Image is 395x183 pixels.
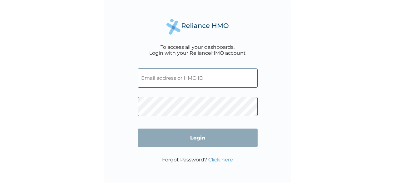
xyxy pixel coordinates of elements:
[149,44,246,56] div: To access all your dashboards, Login with your RelianceHMO account
[138,129,258,147] input: Login
[208,157,233,163] a: Click here
[138,69,258,88] input: Email address or HMO ID
[162,157,233,163] p: Forgot Password?
[166,19,229,35] img: Reliance Health's Logo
